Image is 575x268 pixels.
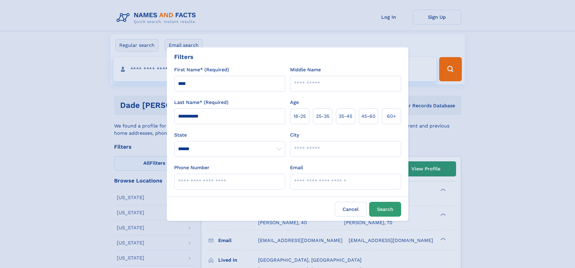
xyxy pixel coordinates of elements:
[174,52,193,61] div: Filters
[387,113,396,120] span: 60+
[335,202,367,217] label: Cancel
[174,164,209,171] label: Phone Number
[361,113,375,120] span: 45‑60
[290,66,321,73] label: Middle Name
[339,113,352,120] span: 35‑45
[290,164,303,171] label: Email
[369,202,401,217] button: Search
[174,66,229,73] label: First Name* (Required)
[290,131,299,139] label: City
[174,131,285,139] label: State
[174,99,228,106] label: Last Name* (Required)
[293,113,306,120] span: 18‑25
[316,113,329,120] span: 25‑35
[290,99,299,106] label: Age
